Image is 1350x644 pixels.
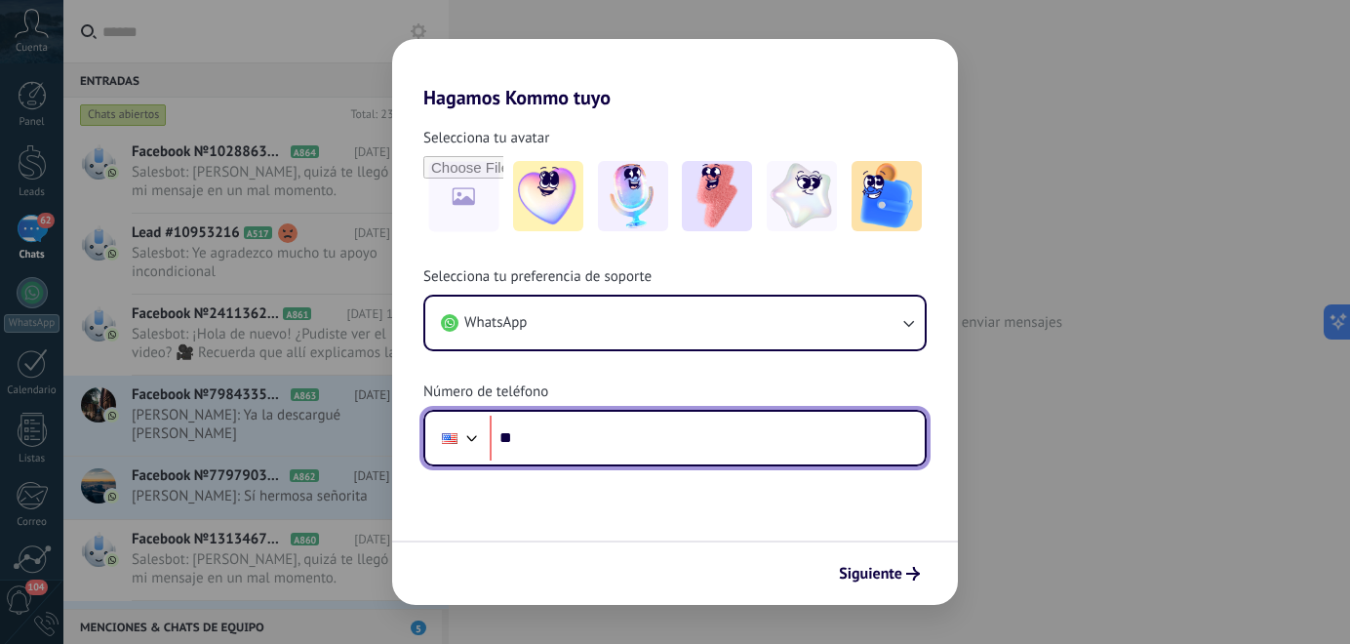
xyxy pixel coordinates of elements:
[423,382,548,402] span: Número de teléfono
[839,567,902,581] span: Siguiente
[423,129,549,148] span: Selecciona tu avatar
[423,267,652,287] span: Selecciona tu preferencia de soporte
[431,418,468,459] div: United States: + 1
[464,313,527,333] span: WhatsApp
[425,297,925,349] button: WhatsApp
[830,557,929,590] button: Siguiente
[682,161,752,231] img: -3.jpeg
[767,161,837,231] img: -4.jpeg
[392,39,958,109] h2: Hagamos Kommo tuyo
[513,161,583,231] img: -1.jpeg
[598,161,668,231] img: -2.jpeg
[852,161,922,231] img: -5.jpeg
